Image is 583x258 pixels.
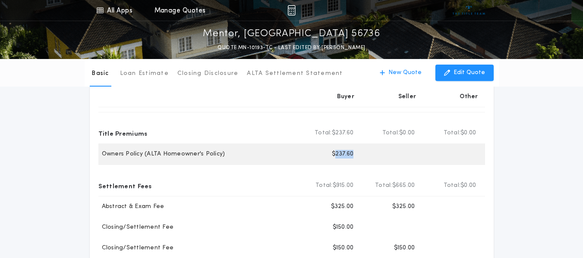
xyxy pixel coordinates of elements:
p: $325.00 [392,202,415,211]
p: ALTA Settlement Statement [247,69,343,78]
p: Abstract & Exam Fee [98,202,164,211]
span: $0.00 [460,129,476,137]
span: $665.00 [392,181,415,190]
p: $150.00 [333,244,354,252]
p: $325.00 [331,202,354,211]
b: Total: [315,129,332,137]
p: Loan Estimate [120,69,169,78]
p: Settlement Fees [98,179,152,193]
button: Edit Quote [435,65,494,81]
p: Title Premiums [98,126,148,140]
p: Closing/Settlement Fee [98,223,174,232]
p: Basic [91,69,109,78]
b: Total: [444,129,461,137]
p: New Quote [388,68,422,77]
p: QUOTE MN-10193-TC - LAST EDITED BY [PERSON_NAME] [217,44,365,52]
p: Seller [398,93,416,101]
p: $237.60 [332,150,354,159]
span: $915.00 [333,181,354,190]
p: Closing/Settlement Fee [98,244,174,252]
span: $0.00 [460,181,476,190]
p: Other [460,93,478,101]
p: $150.00 [333,223,354,232]
img: img [287,5,296,16]
p: Buyer [337,93,354,101]
p: Edit Quote [454,68,485,77]
p: $150.00 [394,244,415,252]
b: Total: [444,181,461,190]
span: $237.60 [332,129,354,137]
p: Closing Disclosure [177,69,239,78]
button: New Quote [371,65,430,81]
b: Total: [375,181,392,190]
p: Mentor, [GEOGRAPHIC_DATA] 56736 [203,27,380,41]
span: $0.00 [399,129,415,137]
b: Total: [315,181,333,190]
img: vs-icon [453,6,485,15]
p: Owners Policy (ALTA Homeowner's Policy) [98,150,225,159]
b: Total: [382,129,400,137]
